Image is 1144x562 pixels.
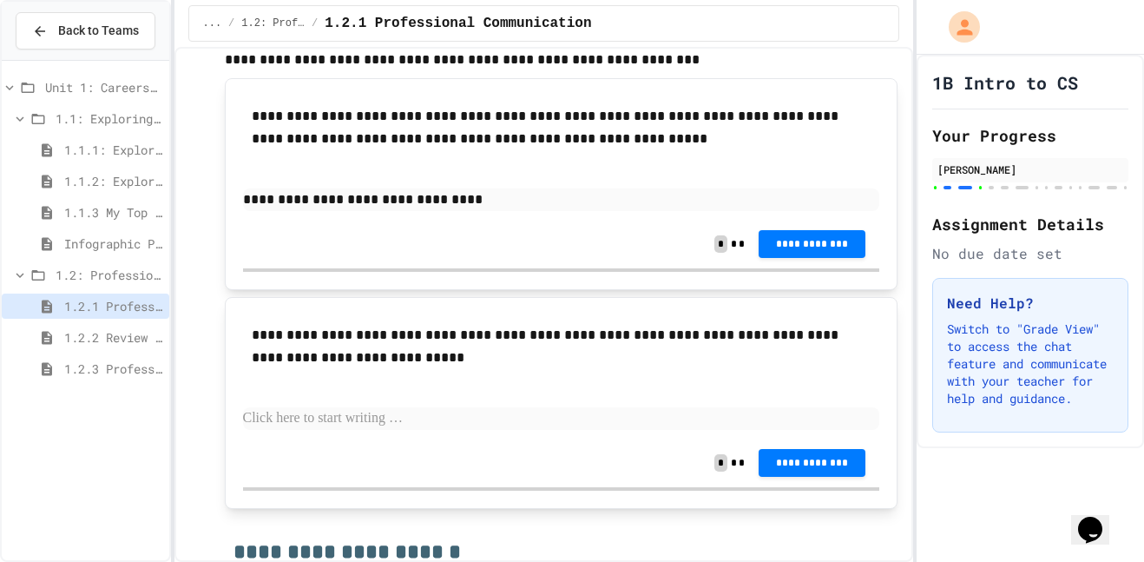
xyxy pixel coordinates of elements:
[930,7,984,47] div: My Account
[56,109,162,128] span: 1.1: Exploring CS Careers
[325,13,591,34] span: 1.2.1 Professional Communication
[64,235,162,253] span: Infographic Project: Your favorite CS
[312,17,318,30] span: /
[932,243,1128,264] div: No due date set
[64,203,162,221] span: 1.1.3 My Top 3 CS Careers!
[64,328,162,347] span: 1.2.2 Review - Professional Communication
[16,12,155,50] button: Back to Teams
[228,17,234,30] span: /
[1071,493,1127,545] iframe: chat widget
[64,360,162,378] span: 1.2.3 Professional Communication Challenge
[241,17,305,30] span: 1.2: Professional Communication
[932,212,1128,236] h2: Assignment Details
[58,22,139,40] span: Back to Teams
[947,293,1114,314] h3: Need Help?
[932,70,1078,95] h1: 1B Intro to CS
[64,297,162,315] span: 1.2.1 Professional Communication
[947,321,1114,407] p: Switch to "Grade View" to access the chat feature and communicate with your teacher for help and ...
[203,17,222,30] span: ...
[45,78,162,96] span: Unit 1: Careers & Professionalism
[64,172,162,190] span: 1.1.2: Exploring CS Careers - Review
[56,266,162,284] span: 1.2: Professional Communication
[932,123,1128,148] h2: Your Progress
[64,141,162,159] span: 1.1.1: Exploring CS Careers
[937,162,1123,177] div: [PERSON_NAME]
